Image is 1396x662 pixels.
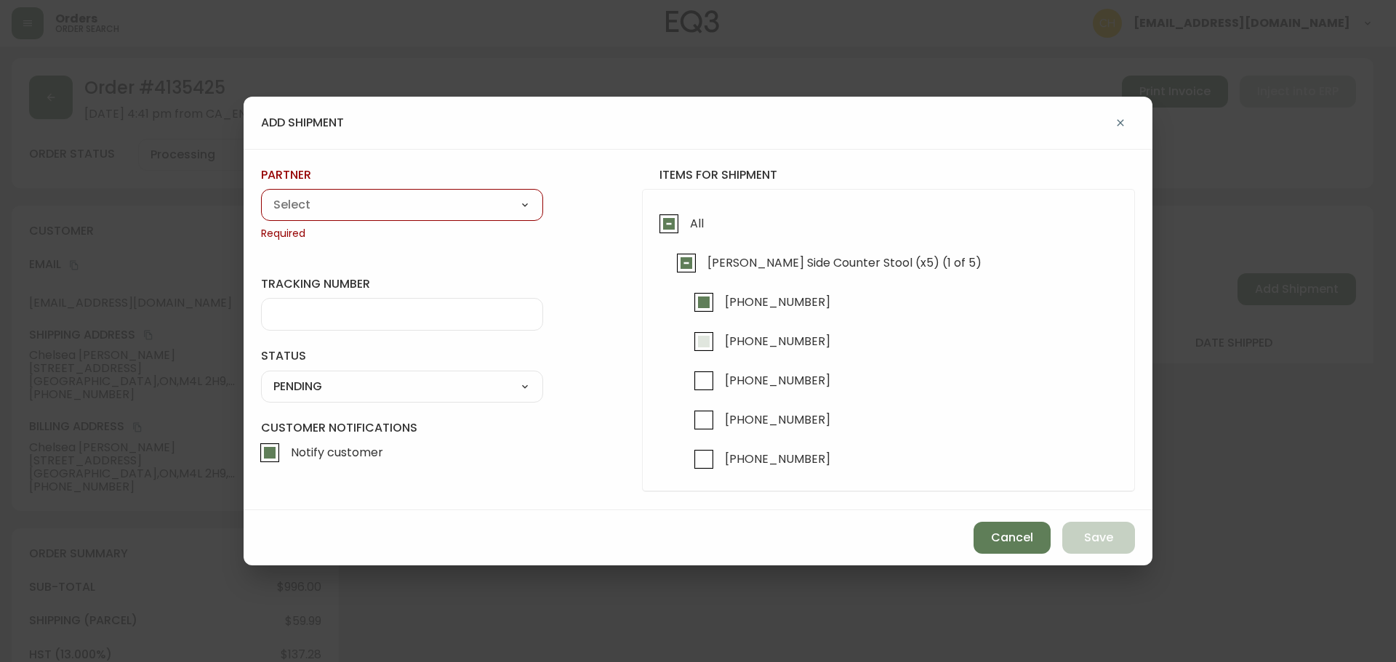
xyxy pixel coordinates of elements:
[725,294,830,310] span: [PHONE_NUMBER]
[991,530,1033,546] span: Cancel
[261,115,344,131] h4: add shipment
[690,216,704,231] span: All
[261,348,543,364] label: status
[261,227,543,241] span: Required
[974,522,1051,554] button: Cancel
[261,276,543,292] label: tracking number
[725,373,830,388] span: [PHONE_NUMBER]
[707,255,982,270] span: [PERSON_NAME] Side Counter Stool (x5) (1 of 5)
[291,445,383,460] span: Notify customer
[261,420,543,469] label: Customer Notifications
[725,451,830,467] span: [PHONE_NUMBER]
[261,167,543,183] label: partner
[725,334,830,349] span: [PHONE_NUMBER]
[725,412,830,427] span: [PHONE_NUMBER]
[642,167,1135,183] h4: items for shipment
